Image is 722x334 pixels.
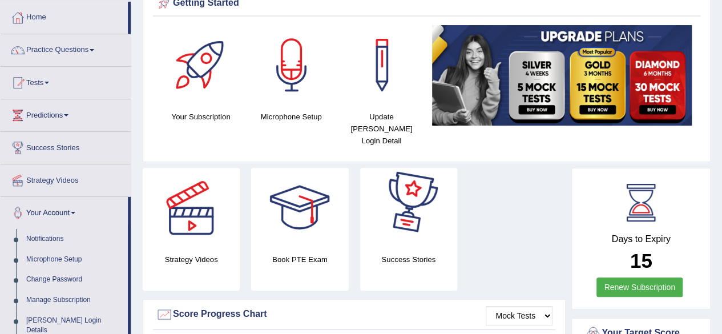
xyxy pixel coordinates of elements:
h4: Strategy Videos [143,253,240,265]
a: Success Stories [1,132,131,160]
a: Predictions [1,99,131,128]
h4: Days to Expiry [584,234,697,244]
h4: Success Stories [360,253,457,265]
a: Your Account [1,197,128,226]
a: Home [1,2,128,30]
a: Manage Subscription [21,290,128,311]
a: Microphone Setup [21,250,128,270]
a: Strategy Videos [1,164,131,193]
h4: Book PTE Exam [251,253,348,265]
a: Change Password [21,269,128,290]
h4: Update [PERSON_NAME] Login Detail [342,111,421,147]
h4: Your Subscription [162,111,240,123]
div: Score Progress Chart [156,306,552,323]
a: Notifications [21,229,128,250]
a: Tests [1,67,131,95]
a: Practice Questions [1,34,131,63]
img: small5.jpg [432,25,692,126]
h4: Microphone Setup [252,111,330,123]
b: 15 [630,250,652,272]
a: Renew Subscription [596,277,683,297]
